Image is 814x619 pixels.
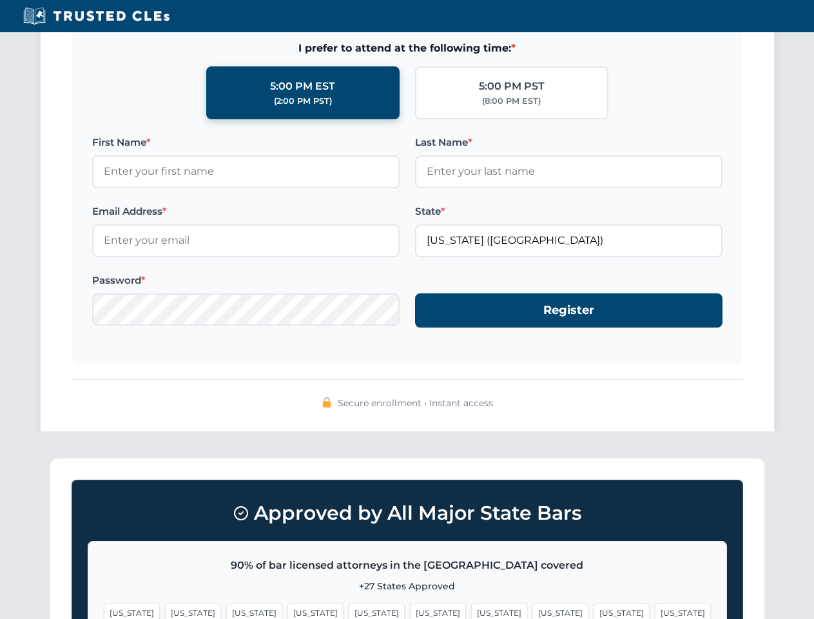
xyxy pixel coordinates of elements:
[92,204,400,219] label: Email Address
[88,496,727,531] h3: Approved by All Major State Bars
[270,78,335,95] div: 5:00 PM EST
[482,95,541,108] div: (8:00 PM EST)
[274,95,332,108] div: (2:00 PM PST)
[92,155,400,188] input: Enter your first name
[19,6,173,26] img: Trusted CLEs
[415,135,722,150] label: Last Name
[479,78,545,95] div: 5:00 PM PST
[322,397,332,408] img: 🔒
[338,396,493,410] span: Secure enrollment • Instant access
[92,273,400,288] label: Password
[92,40,722,57] span: I prefer to attend at the following time:
[104,579,711,593] p: +27 States Approved
[415,224,722,257] input: Florida (FL)
[92,135,400,150] label: First Name
[415,155,722,188] input: Enter your last name
[415,293,722,328] button: Register
[92,224,400,257] input: Enter your email
[104,557,711,574] p: 90% of bar licensed attorneys in the [GEOGRAPHIC_DATA] covered
[415,204,722,219] label: State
